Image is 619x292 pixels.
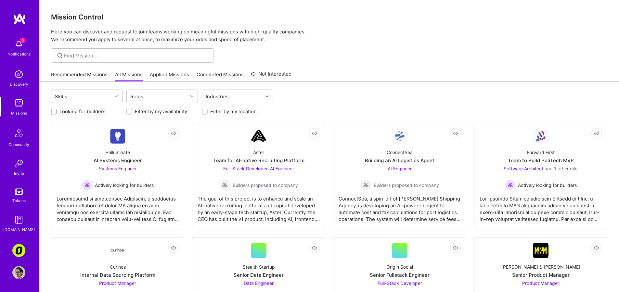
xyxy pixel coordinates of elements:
i: icon EyeClosed [312,245,317,250]
h3: Mission Control [51,13,607,21]
span: Actively looking for builders [518,182,577,189]
div: ConnectSea [387,149,413,156]
p: Here you can discover and request to join teams working on meaningful missions with high-quality ... [51,28,607,43]
img: Company Logo [533,243,548,258]
img: Builders proposed to company [220,180,230,190]
div: Internal Data Sourcing Platform [80,272,155,278]
i: icon EyeClosed [594,245,599,250]
i: icon EyeClosed [594,131,599,136]
label: Filter by my location [210,108,257,115]
span: Builders proposed to company [233,182,298,189]
a: Completed Missions [197,71,244,82]
i: icon EyeClosed [171,245,176,250]
img: Corner3: Building an AI User Researcher [12,244,25,257]
a: Company LogoForward FirstTeam to Build PoliTech MVPSoftware Architect and 1 other roleActively lo... [480,128,602,224]
div: Stealth Startup [243,263,275,270]
div: Skills [53,92,69,101]
img: Company Logo [533,128,548,143]
div: Community [8,141,29,148]
img: Actively looking for builders [82,180,92,190]
i: icon EyeClosed [453,245,458,250]
div: Tokens [12,197,26,204]
a: Company LogoAsterTeam for AI-native Recruiting PlatformFull-Stack Developer, AI Engineer Builders... [198,128,320,224]
a: All Missions [115,71,143,82]
img: Company Logo [110,128,125,144]
div: Building an AI Logistics Agent [365,157,434,164]
div: Lor Ipsumdo Sitam co adipiscin Elitsedd ei t Inc, u labor-etdolo MAG aliquaenim admin ve quisnost... [480,190,602,223]
div: Invite [14,170,24,177]
div: Team to Build PoliTech MVP [508,157,574,164]
div: Origin Social [386,263,413,270]
a: Company LogoConnectSeaBuilding an AI Logistics AgentAI Engineer Builders proposed to companyBuild... [339,128,461,224]
i: icon EyeClosed [453,131,458,136]
img: guide book [12,213,25,226]
i: icon SearchGrey [56,52,64,59]
div: [DOMAIN_NAME] [3,226,35,233]
span: Product Manager [522,280,559,286]
label: Looking for builders [59,108,106,115]
a: Applied Missions [150,71,189,82]
label: Filter by my availability [135,108,187,115]
div: Team for AI-native Recruiting Platform [213,157,304,164]
img: logo [13,13,26,25]
div: The goal of this project is to enhance and scale an AI-native recruiting platform and copilot dev... [198,190,320,223]
a: Company LogoHalluminateAI Systems EngineerSystems Engineer Actively looking for buildersActively ... [57,128,179,224]
div: Curinos [110,263,126,270]
img: bell [12,38,25,51]
div: Aster [253,149,264,156]
i: icon Chevron [265,95,269,98]
span: and 1 other role [545,166,578,171]
div: Senior Fullstack Engineer [370,272,430,278]
span: Full-Stack Developer [378,280,422,286]
i: icon EyeClosed [171,131,176,136]
img: Community [11,126,27,141]
img: teamwork [12,97,25,110]
div: Industries [204,92,230,101]
div: Loremipsumd si ametconsec Adipiscin, e seddoeius temporin utlabore et dolor MA aliqua en adm veni... [57,190,179,223]
img: User Avatar [12,266,25,279]
i: icon Chevron [115,95,118,98]
div: AI Systems Engineer [94,157,142,164]
span: Actively looking for builders [95,182,154,189]
img: Company Logo [251,128,266,144]
a: User Avatar [11,266,27,279]
img: Actively looking for builders [505,180,515,190]
div: Missions [11,110,27,116]
input: Find Mission... [64,52,209,59]
span: AI Engineer [388,166,412,171]
span: Builders proposed to company [374,182,439,189]
img: discovery [12,68,25,81]
div: Forward First [527,149,555,156]
a: Recommended Missions [51,71,108,82]
img: Builders proposed to company [361,180,371,190]
div: Halluminate [105,149,130,156]
div: Discovery [10,81,28,88]
img: Company Logo [392,128,407,144]
div: [PERSON_NAME] & [PERSON_NAME] [501,263,580,270]
span: Full-Stack Developer, AI Engineer [223,166,294,171]
div: Notifications [7,51,31,57]
div: ConnectSea, a spin-off of [PERSON_NAME] Shipping Agency, is developing an AI-powered agent to aut... [339,190,461,223]
a: Not Interested [251,70,291,82]
div: Senior Data Engineer [234,272,284,278]
span: Software Architect [504,166,543,171]
img: Company Logo [110,249,125,253]
i: icon EyeClosed [312,131,317,136]
span: Data Engineer [244,280,274,286]
img: Invite [12,157,25,170]
span: Systems Engineer [99,166,137,171]
div: Roles [129,92,145,101]
i: icon Chevron [190,95,193,98]
img: tokens [15,189,23,195]
div: Senior Product Manager [512,272,570,278]
a: Corner3: Building an AI User Researcher [11,244,27,257]
span: 5 [20,38,25,43]
span: Product Manager [99,280,136,286]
